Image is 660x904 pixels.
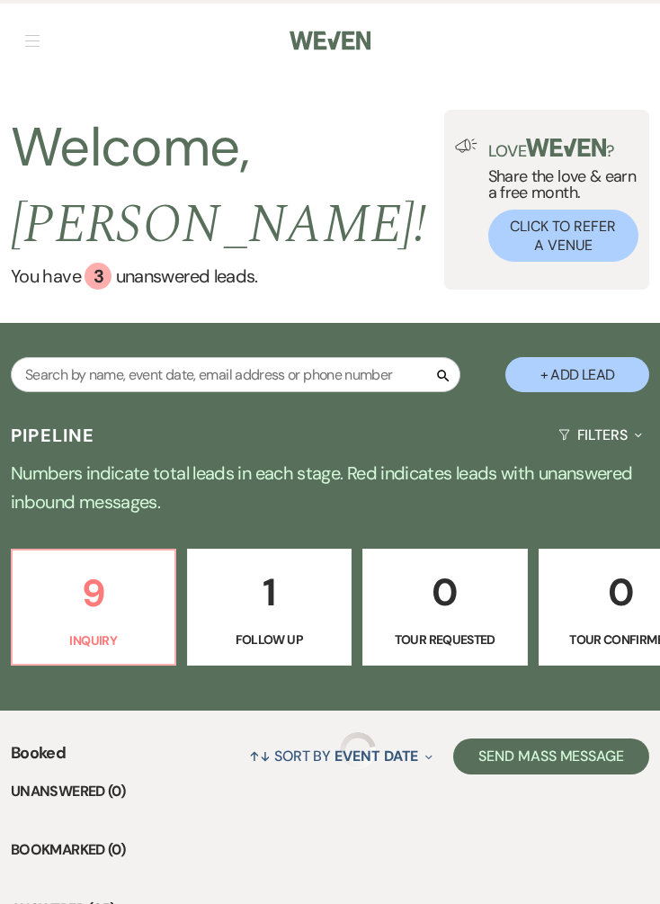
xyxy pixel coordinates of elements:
p: 9 [23,563,164,623]
div: Share the love & earn a free month. [477,139,638,262]
button: Filters [551,411,649,459]
span: Event Date [334,747,418,765]
img: weven-logo-green.svg [526,139,606,157]
span: ↑↓ [249,747,271,765]
input: Search by name, event date, email address or phone number [11,357,460,392]
p: Inquiry [23,631,164,650]
span: Booked [11,741,66,780]
span: [PERSON_NAME] ! [11,183,426,266]
p: 0 [374,562,516,622]
p: Love ? [488,139,638,159]
h3: Pipeline [11,423,95,448]
a: 1Follow Up [187,549,352,666]
button: Click to Refer a Venue [488,210,638,262]
li: Unanswered (0) [11,780,649,803]
p: Follow Up [199,630,341,649]
p: 1 [199,562,341,622]
p: Tour Requested [374,630,516,649]
h2: Welcome, [11,110,444,263]
img: Weven Logo [290,22,370,59]
a: 0Tour Requested [362,549,528,666]
button: Send Mass Message [453,738,649,774]
li: Bookmarked (0) [11,838,649,862]
div: 3 [85,263,111,290]
img: loud-speaker-illustration.svg [455,139,477,153]
a: You have 3 unanswered leads. [11,263,444,290]
button: + Add Lead [505,357,649,392]
a: 9Inquiry [11,549,176,666]
button: Sort By Event Date [242,732,440,780]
